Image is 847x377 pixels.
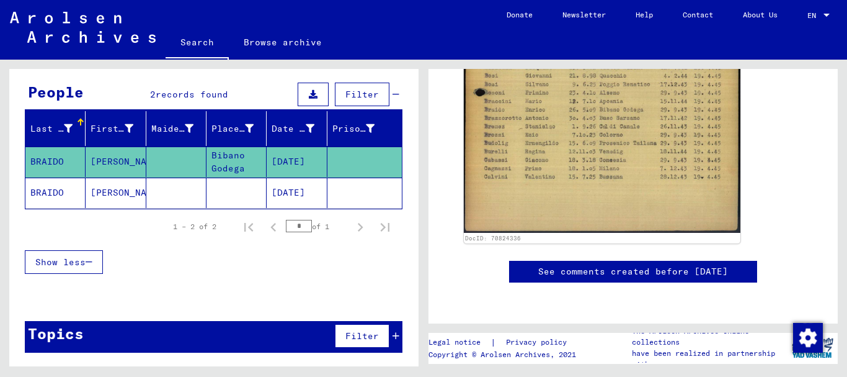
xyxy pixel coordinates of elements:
div: Maiden Name [151,122,193,135]
mat-header-cell: Prisoner # [327,111,402,146]
button: Next page [348,214,373,239]
mat-header-cell: Last Name [25,111,86,146]
a: See comments created before [DATE] [538,265,728,278]
a: Legal notice [428,336,490,349]
span: Filter [345,330,379,342]
button: Show less [25,250,103,274]
div: 1 – 2 of 2 [173,221,216,232]
button: Last page [373,214,397,239]
div: Place of Birth [211,119,269,139]
div: First Name [91,119,148,139]
mat-header-cell: First Name [86,111,146,146]
div: Maiden Name [151,119,209,139]
a: DocID: 70824336 [465,235,521,242]
img: Arolsen_neg.svg [10,12,156,43]
div: First Name [91,122,133,135]
span: Filter [345,89,379,100]
p: Copyright © Arolsen Archives, 2021 [428,349,582,360]
mat-cell: [DATE] [267,178,327,208]
div: Last Name [30,119,88,139]
p: have been realized in partnership with [632,348,787,370]
div: People [28,81,84,103]
img: yv_logo.png [789,332,836,363]
span: records found [156,89,228,100]
mat-header-cell: Date of Birth [267,111,327,146]
span: 2 [150,89,156,100]
mat-header-cell: Maiden Name [146,111,206,146]
div: Prisoner # [332,122,375,135]
button: Filter [335,83,389,106]
mat-header-cell: Place of Birth [206,111,267,146]
div: Date of Birth [272,122,314,135]
span: Show less [35,257,86,268]
div: Topics [28,322,84,345]
mat-cell: [PERSON_NAME] [86,178,146,208]
button: Previous page [261,214,286,239]
img: Change consent [793,323,823,353]
mat-cell: BRAIDO [25,178,86,208]
a: Privacy policy [496,336,582,349]
mat-cell: [PERSON_NAME] [86,147,146,177]
mat-cell: [DATE] [267,147,327,177]
div: Place of Birth [211,122,254,135]
button: First page [236,214,261,239]
div: Last Name [30,122,73,135]
span: EN [807,11,821,20]
button: Filter [335,324,389,348]
div: Prisoner # [332,119,390,139]
div: Date of Birth [272,119,329,139]
mat-cell: Bibano Godega [206,147,267,177]
mat-cell: BRAIDO [25,147,86,177]
div: | [428,336,582,349]
p: The Arolsen Archives online collections [632,325,787,348]
a: Search [166,27,229,60]
a: Browse archive [229,27,337,57]
div: of 1 [286,220,348,232]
